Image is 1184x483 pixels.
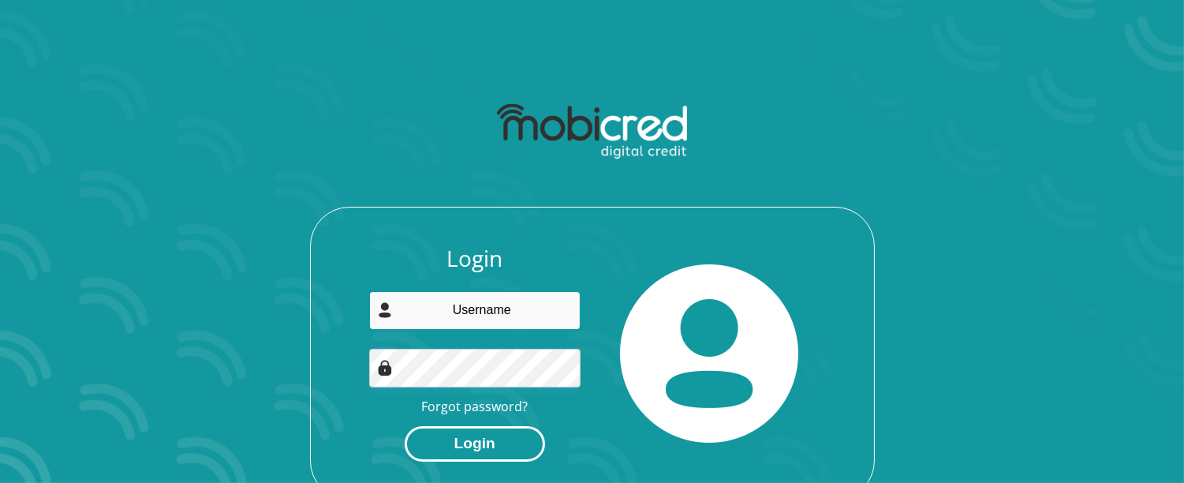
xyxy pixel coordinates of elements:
[377,302,393,318] img: user-icon image
[369,245,581,272] h3: Login
[377,360,393,376] img: Image
[497,104,687,159] img: mobicred logo
[421,398,528,415] a: Forgot password?
[369,291,581,330] input: Username
[405,426,545,462] button: Login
